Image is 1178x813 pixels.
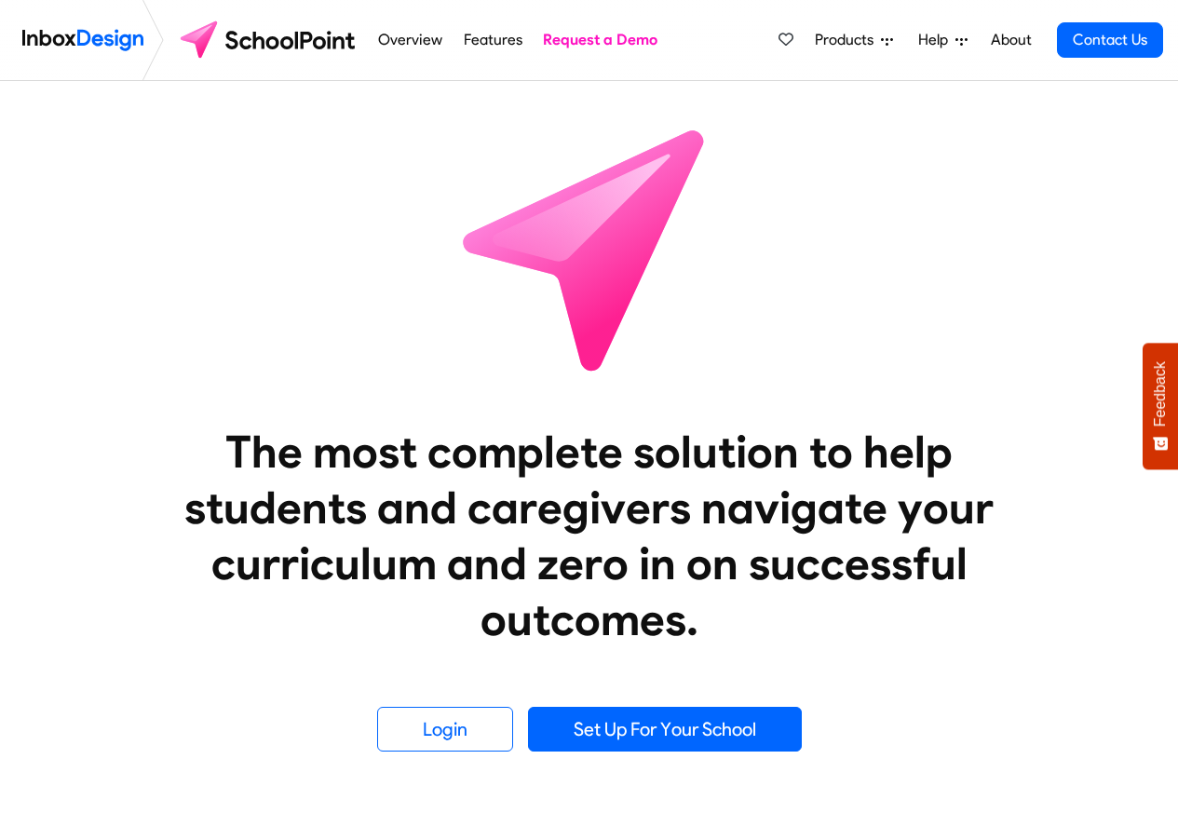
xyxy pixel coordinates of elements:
[1152,361,1169,427] span: Feedback
[373,21,448,59] a: Overview
[918,29,955,51] span: Help
[528,707,802,752] a: Set Up For Your School
[815,29,881,51] span: Products
[422,81,757,416] img: icon_schoolpoint.svg
[538,21,663,59] a: Request a Demo
[377,707,513,752] a: Login
[911,21,975,59] a: Help
[147,424,1032,647] heading: The most complete solution to help students and caregivers navigate your curriculum and zero in o...
[458,21,527,59] a: Features
[985,21,1036,59] a: About
[807,21,900,59] a: Products
[1143,343,1178,469] button: Feedback - Show survey
[1057,22,1163,58] a: Contact Us
[171,18,368,62] img: schoolpoint logo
